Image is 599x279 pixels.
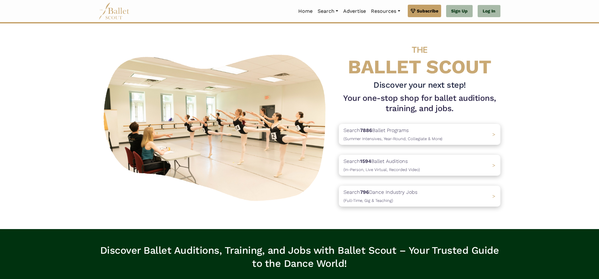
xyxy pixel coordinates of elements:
[360,127,372,133] b: 7886
[408,5,441,17] a: Subscribe
[339,186,500,207] a: Search796Dance Industry Jobs(Full-Time, Gig & Teaching) >
[492,131,495,137] span: >
[492,193,495,199] span: >
[446,5,473,17] a: Sign Up
[343,167,420,172] span: (In-Person, Live Virtual, Recorded Video)
[99,48,334,205] img: A group of ballerinas talking to each other in a ballet studio
[343,136,442,141] span: (Summer Intensives, Year-Round, Collegiate & More)
[341,5,368,18] a: Advertise
[339,124,500,145] a: Search7886Ballet Programs(Summer Intensives, Year-Round, Collegiate & More)>
[417,7,438,14] span: Subscribe
[343,198,393,203] span: (Full-Time, Gig & Teaching)
[368,5,402,18] a: Resources
[339,80,500,91] h3: Discover your next step!
[492,162,495,168] span: >
[411,7,416,14] img: gem.svg
[99,244,500,270] h3: Discover Ballet Auditions, Training, and Jobs with Ballet Scout – Your Trusted Guide to the Dance...
[339,155,500,176] a: Search1594Ballet Auditions(In-Person, Live Virtual, Recorded Video) >
[412,45,427,55] span: THE
[343,157,420,173] p: Search Ballet Auditions
[360,158,371,164] b: 1594
[343,188,417,204] p: Search Dance Industry Jobs
[296,5,315,18] a: Home
[315,5,341,18] a: Search
[360,189,369,195] b: 796
[339,36,500,77] h4: BALLET SCOUT
[478,5,500,17] a: Log In
[339,93,500,114] h1: Your one-stop shop for ballet auditions, training, and jobs.
[343,126,442,142] p: Search Ballet Programs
